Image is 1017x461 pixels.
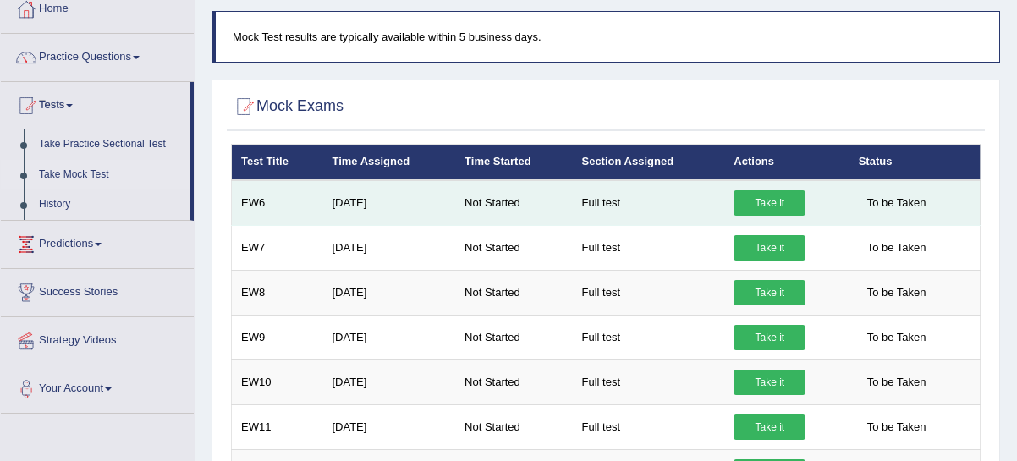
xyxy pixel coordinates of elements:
td: EW9 [232,315,323,359]
td: Full test [572,270,724,315]
td: Full test [572,315,724,359]
td: Not Started [455,270,572,315]
a: Take Practice Sectional Test [31,129,190,160]
td: Not Started [455,180,572,226]
td: Full test [572,359,724,404]
a: Success Stories [1,269,194,311]
td: [DATE] [322,359,455,404]
td: Full test [572,180,724,226]
td: Full test [572,404,724,449]
td: EW11 [232,404,323,449]
span: To be Taken [859,280,935,305]
span: To be Taken [859,414,935,440]
span: To be Taken [859,370,935,395]
td: [DATE] [322,270,455,315]
th: Actions [724,145,849,180]
td: Not Started [455,359,572,404]
a: Take Mock Test [31,160,190,190]
a: History [31,189,190,220]
a: Practice Questions [1,34,194,76]
p: Mock Test results are typically available within 5 business days. [233,29,982,45]
td: EW7 [232,225,323,270]
td: EW8 [232,270,323,315]
td: Not Started [455,404,572,449]
a: Your Account [1,365,194,408]
a: Take it [734,235,805,261]
a: Take it [734,190,805,216]
span: To be Taken [859,190,935,216]
a: Strategy Videos [1,317,194,359]
th: Status [849,145,981,180]
td: Not Started [455,315,572,359]
span: To be Taken [859,235,935,261]
span: To be Taken [859,325,935,350]
a: Take it [734,280,805,305]
td: [DATE] [322,225,455,270]
td: EW10 [232,359,323,404]
a: Take it [734,325,805,350]
td: [DATE] [322,180,455,226]
td: EW6 [232,180,323,226]
th: Section Assigned [572,145,724,180]
td: [DATE] [322,404,455,449]
td: Not Started [455,225,572,270]
td: [DATE] [322,315,455,359]
a: Tests [1,82,190,124]
th: Time Assigned [322,145,455,180]
td: Full test [572,225,724,270]
a: Predictions [1,221,194,263]
th: Time Started [455,145,572,180]
a: Take it [734,370,805,395]
h2: Mock Exams [231,94,344,119]
th: Test Title [232,145,323,180]
a: Take it [734,414,805,440]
